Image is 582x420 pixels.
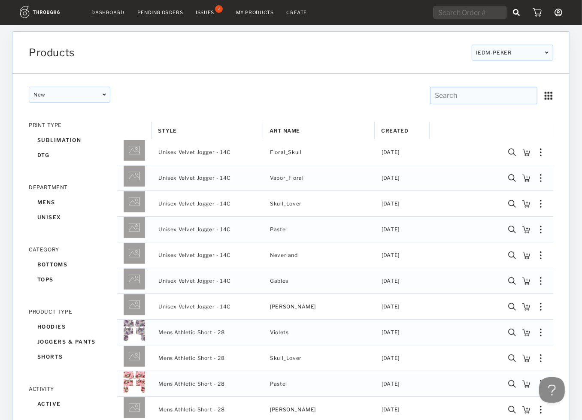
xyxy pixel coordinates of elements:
[430,87,537,104] input: Search
[508,200,516,208] img: icon_search.981774d6.svg
[382,301,400,312] span: [DATE]
[29,87,110,103] div: New
[29,396,110,411] div: active
[522,277,530,285] img: icon_add_to_cart.3722cea2.svg
[539,377,565,403] iframe: Help Scout Beacon - Open
[158,224,230,235] span: Unisex Velvet Jogger - 14C
[540,251,542,259] img: meatball_vertical.0c7b41df.svg
[29,210,110,225] div: unisex
[522,380,530,388] img: icon_add_to_cart.3722cea2.svg
[382,250,400,261] span: [DATE]
[29,272,110,287] div: tops
[196,9,214,15] div: Issues
[508,329,516,336] img: icon_search.981774d6.svg
[29,195,110,210] div: mens
[522,174,530,182] img: icon_add_to_cart.3722cea2.svg
[117,242,553,268] div: Press SPACE to select this row.
[124,191,145,212] img: bp65+2fDKzHdHJNdX+YO8SgH0ZiQDQRA6KJGBBNxIBoIgZEEzEgmogB0UQMiCZiQDQRA6KJGBBNxIBoIgZEEzEgmogB0UQMiC...
[508,174,516,182] img: icon_search.981774d6.svg
[124,139,145,161] img: bp65+2fDKzHdHJNdX+YO8SgH0ZiQDQRA6KJGBBNxIBoIgZEEzEgmogB0UQMiCZiQDQRA6KJGBBNxIBoIgZEEzEgmogB0UQMiC...
[236,9,274,15] a: My Products
[508,354,516,362] img: icon_search.981774d6.svg
[215,5,223,13] div: 2
[117,139,553,165] div: Press SPACE to select this row.
[29,319,110,334] div: hoodies
[508,406,516,414] img: icon_search.981774d6.svg
[508,148,516,156] img: icon_search.981774d6.svg
[137,9,183,15] div: Pending Orders
[158,147,230,158] span: Unisex Velvet Jogger - 14C
[540,277,542,285] img: meatball_vertical.0c7b41df.svg
[29,148,110,163] div: dtg
[158,250,230,261] span: Unisex Velvet Jogger - 14C
[117,191,553,217] div: Press SPACE to select this row.
[522,303,530,311] img: icon_add_to_cart.3722cea2.svg
[382,378,400,390] span: [DATE]
[117,345,553,371] div: Press SPACE to select this row.
[117,165,553,191] div: Press SPACE to select this row.
[522,354,530,362] img: icon_add_to_cart.3722cea2.svg
[522,406,530,414] img: icon_add_to_cart.3722cea2.svg
[270,243,370,267] span: Neverland
[382,404,400,415] span: [DATE]
[158,404,224,415] span: Mens Athletic Short - 28
[270,269,370,293] span: Gables
[29,122,110,128] div: PRINT TYPE
[117,294,553,320] div: Press SPACE to select this row.
[540,200,542,208] img: meatball_vertical.0c7b41df.svg
[20,6,79,18] img: logo.1c10ca64.svg
[124,397,145,418] img: bp65+2fDKzHdHJNdX+YO8SgH0ZiQDQRA6KJGBBNxIBoIgZEEzEgmogB0UQMiCZiQDQRA6KJGBBNxIBoIgZEEzEgmogB0UQMiC...
[381,127,408,134] span: Created
[124,242,145,264] img: bp65+2fDKzHdHJNdX+YO8SgH0ZiQDQRA6KJGBBNxIBoIgZEEzEgmogB0UQMiCZiQDQRA6KJGBBNxIBoIgZEEzEgmogB0UQMiC...
[540,406,542,414] img: meatball_vertical.0c7b41df.svg
[158,301,230,312] span: Unisex Velvet Jogger - 14C
[540,226,542,233] img: meatball_vertical.0c7b41df.svg
[29,246,110,253] div: CATEGORY
[29,133,110,148] div: sublimation
[158,198,230,209] span: Unisex Velvet Jogger - 14C
[540,174,542,182] img: meatball_vertical.0c7b41df.svg
[29,257,110,272] div: bottoms
[540,354,542,362] img: meatball_vertical.0c7b41df.svg
[540,303,542,311] img: meatball_vertical.0c7b41df.svg
[508,380,516,388] img: icon_search.981774d6.svg
[158,275,230,287] span: Unisex Velvet Jogger - 14C
[196,9,223,16] a: Issues2
[29,349,110,364] div: shorts
[117,371,553,397] div: Press SPACE to select this row.
[124,217,145,238] img: bp65+2fDKzHdHJNdX+YO8SgH0ZiQDQRA6KJGBBNxIBoIgZEEzEgmogB0UQMiCZiQDQRA6KJGBBNxIBoIgZEEzEgmogB0UQMiC...
[540,329,542,336] img: meatball_vertical.0c7b41df.svg
[508,303,516,311] img: icon_search.981774d6.svg
[29,46,75,59] span: Products
[540,148,542,156] img: meatball_vertical.0c7b41df.svg
[270,140,370,164] span: Floral_Skull
[124,371,145,393] img: 7245ed15-d83f-4e8e-9ec1-d763931ef597.jpg
[522,251,530,259] img: icon_add_to_cart.3722cea2.svg
[522,200,530,208] img: icon_add_to_cart.3722cea2.svg
[158,353,224,364] span: Mens Athletic Short - 28
[270,191,370,216] span: Skull_Lover
[508,226,516,233] img: icon_search.981774d6.svg
[29,184,110,190] div: DEPARTMENT
[124,268,145,290] img: bp65+2fDKzHdHJNdX+YO8SgH0ZiQDQRA6KJGBBNxIBoIgZEEzEgmogB0UQMiCZiQDQRA6KJGBBNxIBoIgZEEzEgmogB0UQMiC...
[382,198,400,209] span: [DATE]
[270,166,370,190] span: Vapor_Floral
[124,320,145,341] img: 89228b10-3bd4-41dc-89c9-212da589cf46.jpg
[29,334,110,349] div: joggers & pants
[472,45,553,60] div: IEDM-PEKER
[270,372,370,396] span: Pastel
[433,6,506,19] input: Search Order #
[270,294,370,319] span: [PERSON_NAME]
[522,226,530,233] img: icon_add_to_cart.3722cea2.svg
[382,353,400,364] span: [DATE]
[270,320,370,344] span: Violets
[382,275,400,287] span: [DATE]
[29,386,110,392] div: ACTIVITY
[158,127,176,134] span: Style
[270,127,300,134] span: Art Name
[158,327,224,338] span: Mens Athletic Short - 28
[533,8,542,17] img: icon_cart.dab5cea1.svg
[270,346,370,370] span: Skull_Lover
[544,91,553,100] img: icon_grid.a00f4c4d.svg
[522,148,530,156] img: icon_add_to_cart.3722cea2.svg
